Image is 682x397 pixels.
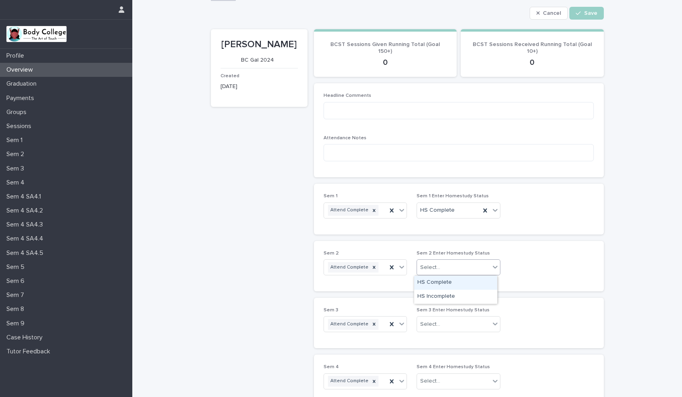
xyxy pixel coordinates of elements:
[417,365,490,369] span: Sem 4 Enter Homestudy Status
[221,39,298,50] p: [PERSON_NAME]
[420,263,440,272] div: Select...
[3,249,50,257] p: Sem 4 SA4.5
[3,165,30,172] p: Sem 3
[330,42,440,54] span: BCST Sessions Given Running Total (Goal 150+)
[3,235,50,243] p: Sem 4 SA4.4
[414,276,497,290] div: HS Complete
[417,308,490,313] span: Sem 3 Enter Homestudy Status
[324,136,366,140] span: Attendance Notes
[3,348,57,355] p: Tutor Feedback
[3,320,31,327] p: Sem 9
[3,108,33,116] p: Groups
[3,66,39,74] p: Overview
[324,93,371,98] span: Headline Comments
[3,334,49,341] p: Case History
[420,206,455,215] span: HS Complete
[3,94,40,102] p: Payments
[3,263,31,271] p: Sem 5
[221,74,239,78] span: Created
[543,10,561,16] span: Cancel
[324,58,447,67] p: 0
[328,319,370,330] div: Attend Complete
[221,82,298,91] p: [DATE]
[530,7,568,20] button: Cancel
[324,194,338,198] span: Sem 1
[328,205,370,216] div: Attend Complete
[420,320,440,329] div: Select...
[324,308,338,313] span: Sem 3
[3,291,30,299] p: Sem 7
[324,251,339,256] span: Sem 2
[3,277,31,285] p: Sem 6
[417,194,489,198] span: Sem 1 Enter Homestudy Status
[3,305,30,313] p: Sem 8
[3,179,31,186] p: Sem 4
[3,193,47,201] p: Sem 4 SA4.1
[584,10,597,16] span: Save
[470,58,594,67] p: 0
[328,262,370,273] div: Attend Complete
[420,377,440,385] div: Select...
[3,136,29,144] p: Sem 1
[328,376,370,387] div: Attend Complete
[3,150,30,158] p: Sem 2
[569,7,603,20] button: Save
[473,42,592,54] span: BCST Sessions Received Running Total (Goal 10+)
[6,26,67,42] img: xvtzy2PTuGgGH0xbwGb2
[3,52,30,60] p: Profile
[324,365,339,369] span: Sem 4
[3,122,38,130] p: Sessions
[3,207,49,215] p: Sem 4 SA4.2
[414,290,497,304] div: HS Incomplete
[417,251,490,256] span: Sem 2 Enter Homestudy Status
[221,57,295,64] p: BC Gal 2024
[3,80,43,88] p: Graduation
[3,221,49,229] p: Sem 4 SA4.3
